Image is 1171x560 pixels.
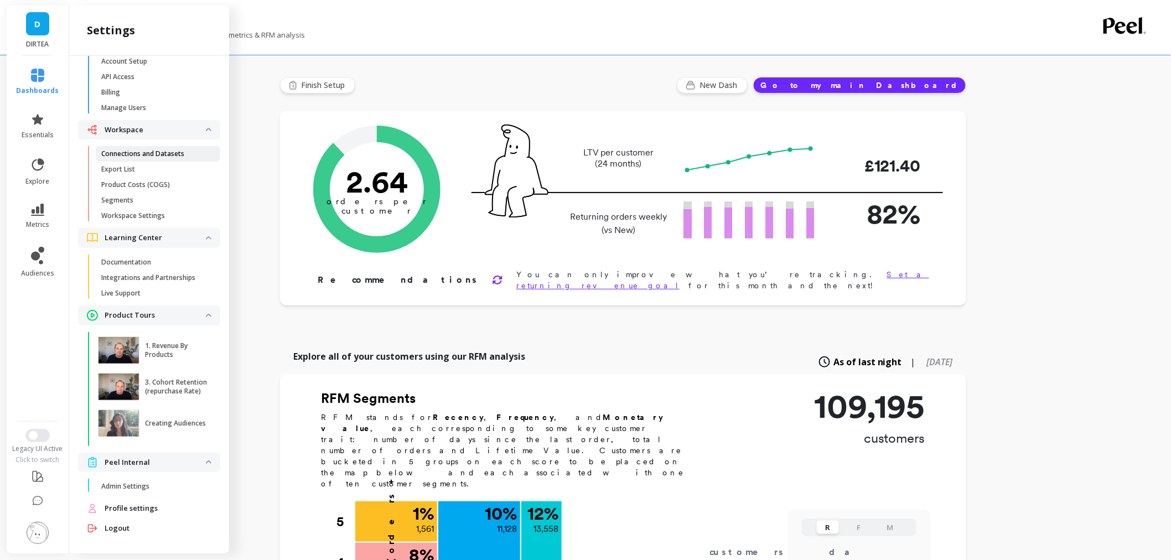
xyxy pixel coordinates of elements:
[817,521,839,534] button: R
[206,460,211,464] img: down caret icon
[87,233,98,242] img: navigation item icon
[433,413,484,422] b: Recency
[336,501,354,542] div: 5
[700,80,740,91] span: New Dash
[105,125,206,136] p: Workspace
[321,390,697,407] h2: RFM Segments
[101,180,170,189] p: Product Costs (COGS)
[677,77,748,94] button: New Dash
[105,232,206,243] p: Learning Center
[18,40,58,49] p: DIRTEA
[101,149,184,158] p: Connections and Datasets
[527,505,558,522] p: 12 %
[497,522,517,536] p: 11,128
[413,505,434,522] p: 1 %
[101,273,195,282] p: Integrations and Partnerships
[145,341,208,359] p: 1. Revenue By Products
[879,521,901,534] button: M
[21,269,54,278] span: audiences
[35,18,41,30] span: D
[293,350,525,363] p: Explore all of your customers using our RFM analysis
[533,522,558,536] p: 13,558
[87,457,98,468] img: navigation item icon
[832,193,921,235] p: 82%
[301,80,348,91] span: Finish Setup
[927,356,953,368] span: [DATE]
[101,88,120,97] p: Billing
[25,429,50,442] button: Switch to New UI
[280,77,355,94] button: Finish Setup
[145,378,208,396] p: 3. Cohort Retention (repurchase Rate)
[101,289,141,298] p: Live Support
[416,522,434,536] p: 1,561
[145,419,206,428] p: Creating Audiences
[342,206,412,216] tspan: customer
[814,390,925,423] p: 109,195
[101,211,165,220] p: Workspace Settings
[485,505,517,522] p: 10 %
[105,503,158,514] span: Profile settings
[22,131,54,139] span: essentials
[833,355,902,369] span: As of last night
[832,153,921,178] p: £121.40
[6,444,70,453] div: Legacy UI Active
[710,546,800,559] div: customers
[26,220,49,229] span: metrics
[567,147,670,169] p: LTV per customer (24 months)
[567,210,670,237] p: Returning orders weekly (vs New)
[101,196,133,205] p: Segments
[27,522,49,544] img: profile picture
[516,269,931,291] p: You can only improve what you’re tracking. for this month and the next!
[87,125,98,135] img: navigation item icon
[6,455,70,464] div: Click to switch
[101,165,135,174] p: Export List
[101,103,146,112] p: Manage Users
[105,503,211,514] a: Profile settings
[911,355,916,369] span: |
[87,523,98,534] img: navigation item icon
[327,197,427,207] tspan: orders per
[105,523,129,534] span: Logout
[101,72,134,81] p: API Access
[101,258,151,267] p: Documentation
[753,77,966,94] button: Go to my main Dashboard
[848,521,870,534] button: F
[206,236,211,240] img: down caret icon
[87,310,98,321] img: navigation item icon
[496,413,554,422] b: Frequency
[321,412,697,489] p: RFM stands for , , and , each corresponding to some key customer trait: number of days since the ...
[26,177,50,186] span: explore
[206,314,211,317] img: down caret icon
[105,310,206,321] p: Product Tours
[105,457,206,468] p: Peel Internal
[206,128,211,131] img: down caret icon
[17,86,59,95] span: dashboards
[101,57,147,66] p: Account Setup
[318,273,479,287] p: Recommendations
[830,546,875,559] div: days
[87,23,135,38] h2: settings
[101,482,149,491] p: Admin Settings
[346,163,408,200] text: 2.64
[485,125,548,217] img: pal seatted on line
[87,503,98,514] img: navigation item icon
[814,429,925,447] p: customers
